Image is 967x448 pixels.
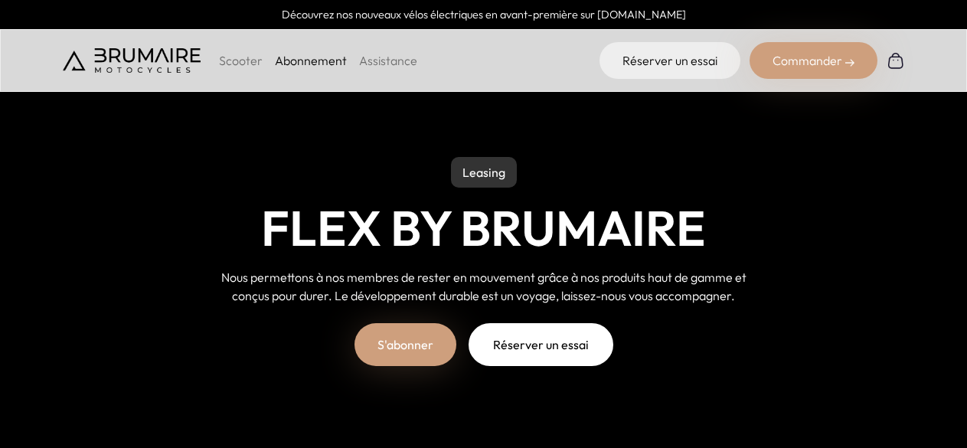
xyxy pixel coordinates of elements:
[354,323,456,366] a: S'abonner
[221,270,746,303] span: Nous permettons à nos membres de rester en mouvement grâce à nos produits haut de gamme et conçus...
[599,42,740,79] a: Réserver un essai
[887,51,905,70] img: Panier
[63,48,201,73] img: Brumaire Motocycles
[469,323,613,366] a: Réserver un essai
[275,53,347,68] a: Abonnement
[750,42,877,79] div: Commander
[219,51,263,70] p: Scooter
[359,53,417,68] a: Assistance
[451,157,517,188] p: Leasing
[261,200,706,257] h1: Flex by Brumaire
[845,58,854,67] img: right-arrow-2.png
